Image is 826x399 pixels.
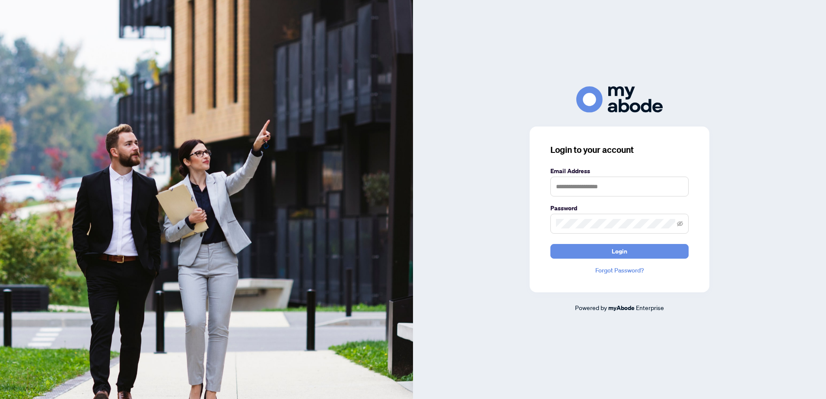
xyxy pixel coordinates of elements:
span: eye-invisible [677,221,683,227]
label: Password [550,203,689,213]
a: myAbode [608,303,635,313]
span: Powered by [575,304,607,311]
span: Enterprise [636,304,664,311]
h3: Login to your account [550,144,689,156]
span: Login [612,244,627,258]
img: ma-logo [576,86,663,113]
a: Forgot Password? [550,266,689,275]
label: Email Address [550,166,689,176]
button: Login [550,244,689,259]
